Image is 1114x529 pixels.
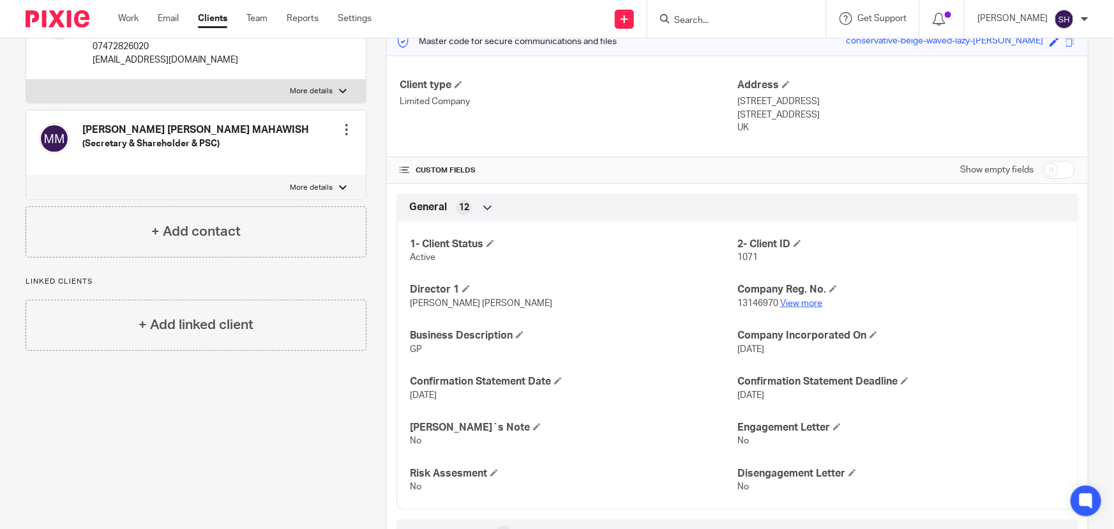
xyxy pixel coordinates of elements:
[82,137,309,150] h5: (Secretary & Shareholder & PSC)
[410,467,737,480] h4: Risk Assesment
[93,54,279,66] p: [EMAIL_ADDRESS][DOMAIN_NAME]
[409,201,447,214] span: General
[26,277,366,287] p: Linked clients
[82,123,309,137] h4: [PERSON_NAME] [PERSON_NAME] MAHAWISH
[410,482,421,491] span: No
[737,238,1065,251] h4: 2- Client ID
[400,79,737,92] h4: Client type
[338,12,372,25] a: Settings
[737,482,749,491] span: No
[118,12,139,25] a: Work
[400,95,737,108] p: Limited Company
[39,123,70,154] img: svg%3E
[846,34,1043,49] div: conservative-beige-waved-lazy-[PERSON_NAME]
[151,222,241,241] h4: + Add contact
[26,10,89,27] img: Pixie
[737,375,1065,388] h4: Confirmation Statement Deadline
[410,238,737,251] h4: 1- Client Status
[139,315,253,335] h4: + Add linked client
[737,283,1065,296] h4: Company Reg. No.
[93,40,279,53] p: 07472826020
[290,183,333,193] p: More details
[737,95,1075,108] p: [STREET_ADDRESS]
[737,299,778,308] span: 13146970
[246,12,267,25] a: Team
[737,421,1065,434] h4: Engagement Letter
[673,15,788,27] input: Search
[396,35,617,48] p: Master code for secure communications and files
[158,12,179,25] a: Email
[737,391,764,400] span: [DATE]
[737,329,1065,342] h4: Company Incorporated On
[960,164,1034,176] label: Show empty fields
[410,299,552,308] span: [PERSON_NAME] [PERSON_NAME]
[410,283,737,296] h4: Director 1
[400,165,737,176] h4: CUSTOM FIELDS
[737,345,764,354] span: [DATE]
[410,375,737,388] h4: Confirmation Statement Date
[780,299,822,308] a: View more
[737,436,749,445] span: No
[737,79,1075,92] h4: Address
[737,253,758,262] span: 1071
[977,12,1048,25] p: [PERSON_NAME]
[287,12,319,25] a: Reports
[410,345,422,354] span: GP
[857,14,907,23] span: Get Support
[737,109,1075,121] p: [STREET_ADDRESS]
[410,436,421,445] span: No
[410,391,437,400] span: [DATE]
[410,421,737,434] h4: [PERSON_NAME]`s Note
[1054,9,1074,29] img: svg%3E
[459,201,469,214] span: 12
[410,329,737,342] h4: Business Description
[737,121,1075,134] p: UK
[290,86,333,96] p: More details
[198,12,227,25] a: Clients
[410,253,435,262] span: Active
[737,467,1065,480] h4: Disengagement Letter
